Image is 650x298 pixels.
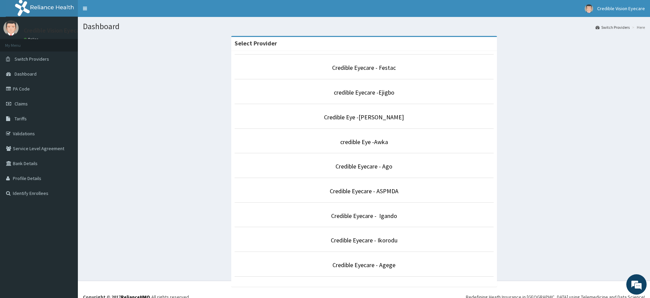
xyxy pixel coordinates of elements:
span: Dashboard [15,71,37,77]
a: Online [24,37,40,42]
strong: Select Provider [235,39,277,47]
span: Credible Vision Eyecare [597,5,645,12]
a: Credible Eyecare - Festac [332,64,396,72]
span: Switch Providers [15,56,49,62]
a: Credible Eyecare - ASPMDA [330,187,398,195]
a: Credible Eyecare - Agege [332,261,395,269]
a: Credible Eyecare - Ago [335,162,392,170]
a: Credible Eye -[PERSON_NAME] [324,113,404,121]
span: Tariffs [15,116,27,122]
a: credible Eye -Awka [340,138,388,146]
a: Credible Eyecare - Igando [331,212,397,220]
span: Claims [15,101,28,107]
p: Credible Vision Eyecare [24,27,85,34]
h1: Dashboard [83,22,645,31]
img: User Image [3,20,19,36]
a: Switch Providers [595,24,630,30]
a: Credible Eyecare - Ikorodu [331,236,397,244]
li: Here [630,24,645,30]
img: User Image [585,4,593,13]
a: credible Eyecare -Ejigbo [334,88,394,96]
